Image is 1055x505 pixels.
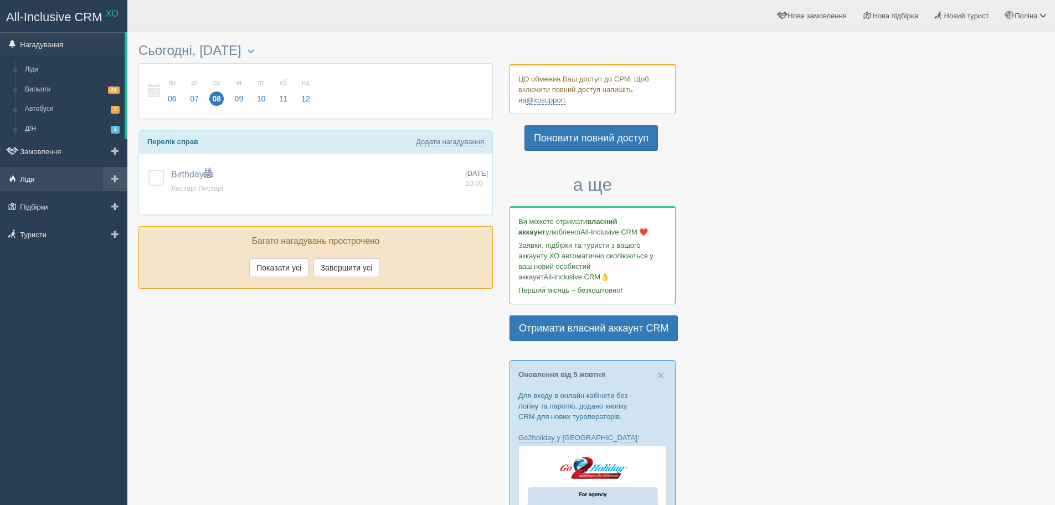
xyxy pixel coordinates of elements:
p: Багато нагадувань прострочено [147,235,484,248]
span: × [657,369,664,381]
span: [DATE] [465,169,488,177]
small: пт [254,78,269,88]
span: Нове замовлення [788,12,846,20]
span: 31 [108,86,120,94]
a: ср 08 [206,72,227,110]
p: Для входу в онлайн кабінети без логіну та паролю, додано кнопку CRM для нових туроператорів. [518,390,667,422]
button: Close [657,369,664,381]
small: ср [209,78,224,88]
a: Birthday [171,170,213,179]
a: Вильоти31 [20,80,125,100]
span: 09 [232,91,246,106]
a: @xosupport [526,96,565,105]
a: Автобуси7 [20,99,125,119]
span: Поліна [1015,12,1037,20]
b: Перелік справ [147,137,198,146]
span: Новий турист [944,12,989,20]
a: Go2holiday у [GEOGRAPHIC_DATA] [518,433,637,442]
a: Д/Н1 [20,119,125,139]
span: 10:00 [465,179,483,187]
h3: Сьогодні, [DATE] [138,43,493,58]
span: All-Inclusive CRM👌 [544,273,610,281]
a: нд 12 [295,72,313,110]
button: Завершити усі [313,258,379,277]
span: 12 [299,91,313,106]
a: All-Inclusive CRM XO [1,1,127,31]
a: Ліди [20,60,125,80]
small: чт [232,78,246,88]
p: Ви можете отримати улюбленої [518,216,667,237]
div: ЦО обмежив Ваш доступ до СРМ. Щоб включити повний доступ напишіть на [510,64,676,114]
button: Показати усі [249,258,308,277]
a: Оновлення від 5 жовтня [518,370,605,379]
a: пт 10 [251,72,272,110]
span: Нова підбірка [872,12,918,20]
span: 11 [276,91,291,106]
span: 07 [187,91,202,106]
small: нд [299,78,313,88]
a: вт 07 [184,72,205,110]
a: пн 06 [162,72,183,110]
span: 06 [165,91,179,106]
p: Заявки, підбірки та туристи з вашого аккаунту ХО автоматично скопіюються у ваш новий особистий ак... [518,240,667,282]
span: 08 [209,91,224,106]
a: Лестарі Лестарі [171,184,223,192]
a: Поновити повний доступ [524,125,658,151]
span: All-Inclusive CRM ❤️ [580,228,648,236]
span: 1 [111,126,120,133]
p: Перший місяць – безкоштовно! [518,285,667,295]
span: 7 [111,106,120,113]
small: пн [165,78,179,88]
small: сб [276,78,291,88]
a: чт 09 [229,72,250,110]
span: 10 [254,91,269,106]
a: Додати нагадування [416,137,484,146]
a: [DATE] 10:00 [465,169,488,189]
h3: а ще [510,175,676,195]
p: : [518,432,667,443]
b: власний аккаунт [518,217,617,236]
span: All-Inclusive CRM [6,10,102,24]
a: Отримати власний аккаунт CRM [510,315,678,341]
small: вт [187,78,202,88]
a: сб 11 [273,72,294,110]
sup: XO [106,9,119,18]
